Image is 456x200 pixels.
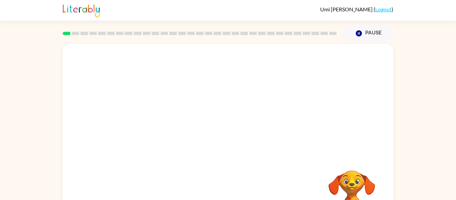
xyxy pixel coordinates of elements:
img: Literably [63,3,100,17]
button: Pause [345,26,393,41]
div: ( ) [320,6,393,12]
a: Logout [375,6,392,12]
span: Umi [PERSON_NAME] [320,6,374,12]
